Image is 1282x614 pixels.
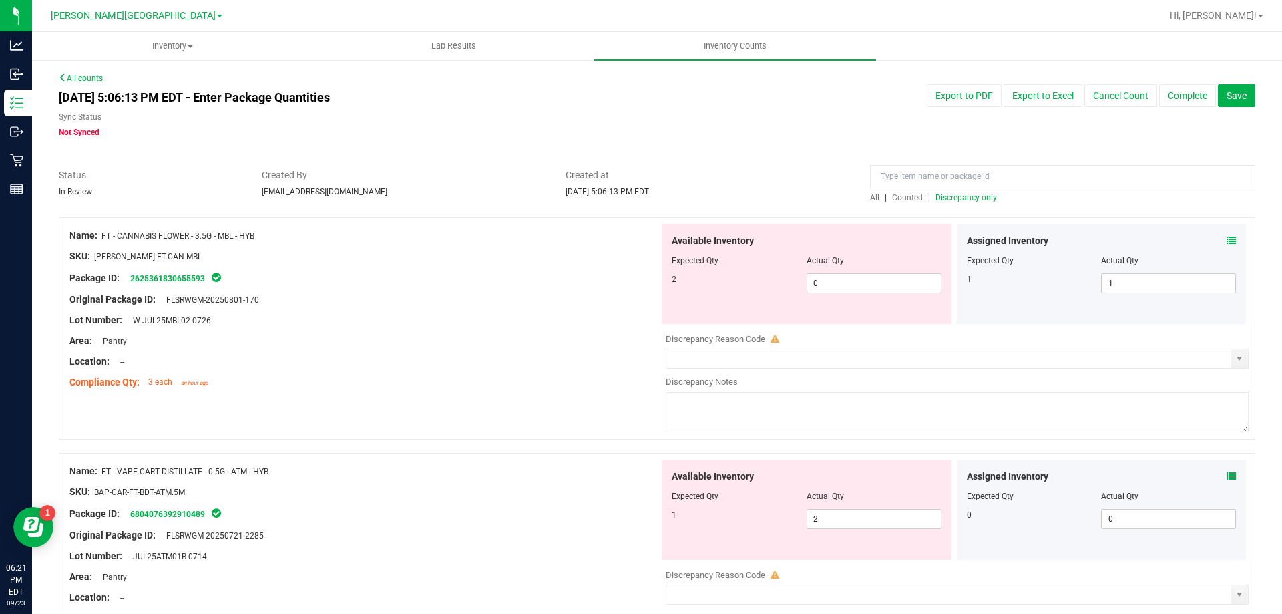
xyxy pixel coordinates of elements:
span: SKU: [69,251,90,261]
span: Lot Number: [69,551,122,561]
span: Original Package ID: [69,294,156,305]
span: FLSRWGM-20250721-2285 [160,531,264,541]
input: 0 [807,274,941,293]
span: 1 [672,510,676,520]
inline-svg: Analytics [10,39,23,52]
div: 0 [967,509,1102,521]
h4: [DATE] 5:06:13 PM EDT - Enter Package Quantities [59,91,749,104]
a: Inventory Counts [594,32,875,60]
span: Pantry [96,573,127,582]
span: | [885,193,887,202]
span: Not Synced [59,128,99,137]
span: Created at [566,168,850,182]
span: Discrepancy Reason Code [666,334,765,344]
a: Inventory [32,32,313,60]
inline-svg: Reports [10,182,23,196]
div: 1 [967,273,1102,285]
span: Location: [69,356,110,367]
span: Counted [892,193,923,202]
p: 06:21 PM EDT [6,562,26,598]
span: In Sync [210,506,222,520]
span: Status [59,168,242,182]
span: Discrepancy Reason Code [666,570,765,580]
span: Actual Qty [807,492,844,501]
span: Name: [69,466,97,476]
span: Pantry [96,337,127,346]
span: Expected Qty [672,256,718,265]
button: Save [1218,84,1255,107]
span: BAP-CAR-FT-BDT-ATM.5M [94,488,185,497]
span: 2 [672,275,676,284]
button: Complete [1159,84,1216,107]
span: In Review [59,187,92,196]
span: 3 each [148,377,172,387]
span: Lab Results [413,40,494,52]
span: FT - CANNABIS FLOWER - 3.5G - MBL - HYB [101,231,254,241]
span: Actual Qty [807,256,844,265]
span: an hour ago [181,380,208,386]
button: Export to Excel [1004,84,1082,107]
input: 1 [1102,274,1235,293]
div: Actual Qty [1101,255,1236,267]
span: Expected Qty [672,492,718,501]
a: Lab Results [313,32,594,60]
span: | [928,193,930,202]
a: Discrepancy only [932,193,997,202]
div: Expected Qty [967,255,1102,267]
span: Package ID: [69,273,120,283]
div: Expected Qty [967,490,1102,502]
span: Package ID: [69,508,120,519]
inline-svg: Inventory [10,96,23,110]
span: select [1231,585,1248,604]
span: Original Package ID: [69,530,156,541]
span: [DATE] 5:06:13 PM EDT [566,187,649,196]
span: Name: [69,230,97,241]
a: All counts [59,73,103,83]
span: Available Inventory [672,234,754,248]
div: Discrepancy Notes [666,375,1249,389]
input: 2 [807,510,941,528]
span: select [1231,349,1248,368]
a: 2625361830655593 [130,274,205,283]
label: Sync Status [59,111,101,123]
span: Created By [262,168,546,182]
input: Type item name or package id [870,165,1255,188]
span: JUL25ATM01B-0714 [126,552,207,561]
span: Area: [69,335,92,346]
span: -- [114,357,124,367]
span: Inventory Counts [686,40,785,52]
iframe: Resource center unread badge [39,505,55,521]
span: Available Inventory [672,470,754,484]
span: Compliance Qty: [69,377,140,388]
span: In Sync [210,271,222,284]
iframe: Resource center [13,507,53,547]
input: 0 [1102,510,1235,528]
button: Cancel Count [1084,84,1157,107]
span: Hi, [PERSON_NAME]! [1170,10,1257,21]
div: Actual Qty [1101,490,1236,502]
span: Lot Number: [69,315,122,325]
span: FLSRWGM-20250801-170 [160,295,259,305]
span: -- [114,593,124,603]
span: All [870,193,879,202]
span: Assigned Inventory [967,234,1048,248]
a: Counted [889,193,928,202]
a: 6804076392910489 [130,510,205,519]
span: SKU: [69,486,90,497]
span: FT - VAPE CART DISTILLATE - 0.5G - ATM - HYB [101,467,268,476]
a: All [870,193,885,202]
span: Assigned Inventory [967,470,1048,484]
inline-svg: Outbound [10,125,23,138]
span: Location: [69,592,110,603]
inline-svg: Retail [10,154,23,167]
span: Save [1227,90,1247,101]
span: [PERSON_NAME][GEOGRAPHIC_DATA] [51,10,216,21]
span: [PERSON_NAME]-FT-CAN-MBL [94,252,202,261]
span: Area: [69,571,92,582]
span: Discrepancy only [935,193,997,202]
button: Export to PDF [927,84,1002,107]
span: W-JUL25MBL02-0726 [126,316,211,325]
span: Inventory [33,40,312,52]
inline-svg: Inbound [10,67,23,81]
